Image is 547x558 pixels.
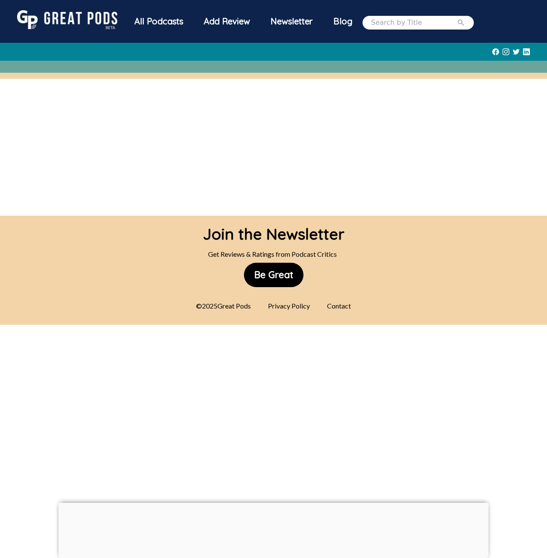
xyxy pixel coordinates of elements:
div: All Podcasts [124,10,193,33]
div: Get Reviews & Ratings from Podcast Critics [203,246,345,263]
div: Newsletter [260,10,323,33]
img: GreatPods [17,10,117,29]
a: All Podcasts [124,10,193,35]
div: Privacy Policy [263,297,315,315]
div: © 2025 Great Pods [191,297,256,315]
iframe: Advertisement [59,503,489,556]
a: Blog [323,10,363,33]
input: Search by Title [371,18,457,28]
button: Be Great [244,263,303,287]
a: Add Review [193,10,260,33]
a: Newsletter [260,10,323,35]
div: Join the Newsletter [203,216,345,246]
div: Contact [322,297,356,315]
